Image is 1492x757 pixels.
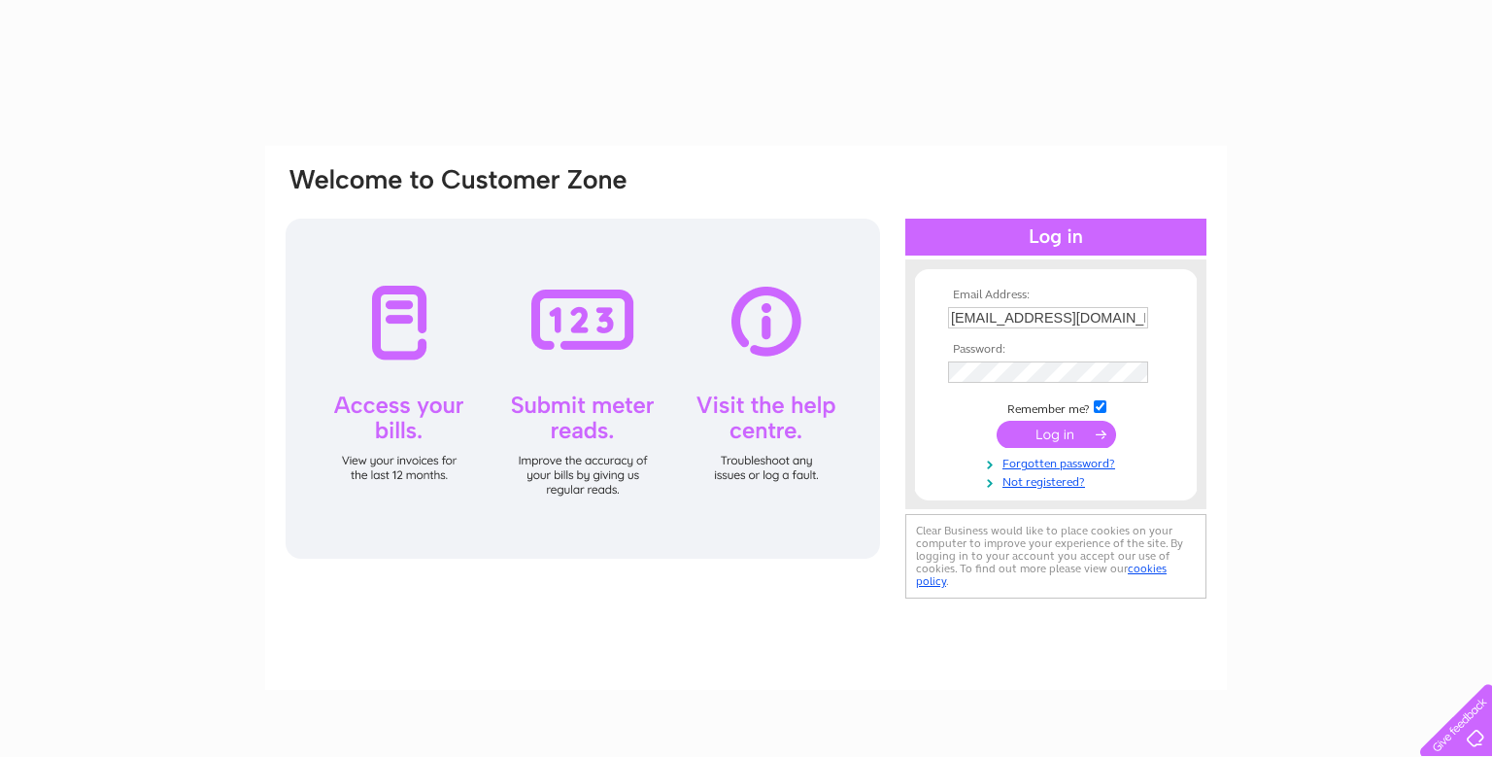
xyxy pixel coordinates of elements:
div: Clear Business would like to place cookies on your computer to improve your experience of the sit... [905,514,1206,599]
input: Submit [997,421,1116,448]
th: Email Address: [943,289,1169,302]
a: cookies policy [916,562,1167,588]
a: Not registered? [948,471,1169,490]
td: Remember me? [943,397,1169,417]
th: Password: [943,343,1169,357]
a: Forgotten password? [948,453,1169,471]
